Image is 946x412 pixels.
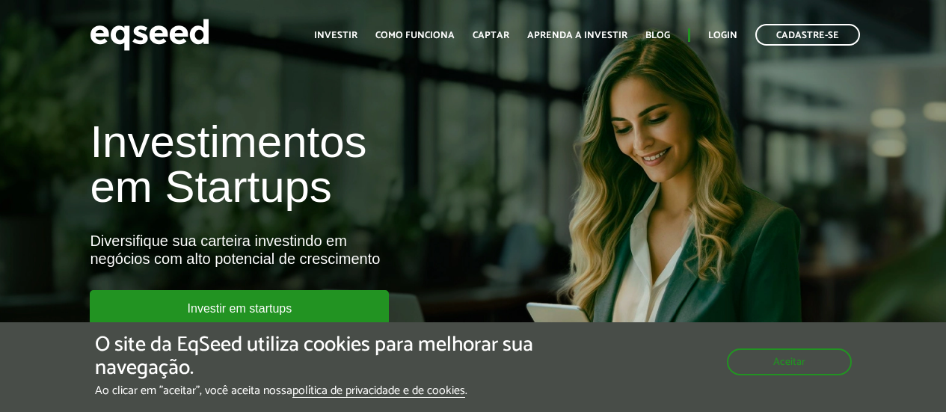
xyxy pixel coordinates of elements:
a: Captar [473,31,509,40]
a: Login [708,31,737,40]
a: política de privacidade e de cookies [292,385,465,398]
div: Diversifique sua carteira investindo em negócios com alto potencial de crescimento [90,232,541,268]
a: Investir em startups [90,290,389,325]
a: Cadastre-se [755,24,860,46]
a: Investir [314,31,357,40]
h5: O site da EqSeed utiliza cookies para melhorar sua navegação. [95,333,549,380]
button: Aceitar [727,348,852,375]
img: EqSeed [90,15,209,55]
a: Blog [645,31,670,40]
p: Ao clicar em "aceitar", você aceita nossa . [95,384,549,398]
a: Aprenda a investir [527,31,627,40]
h1: Investimentos em Startups [90,120,541,209]
a: Como funciona [375,31,455,40]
